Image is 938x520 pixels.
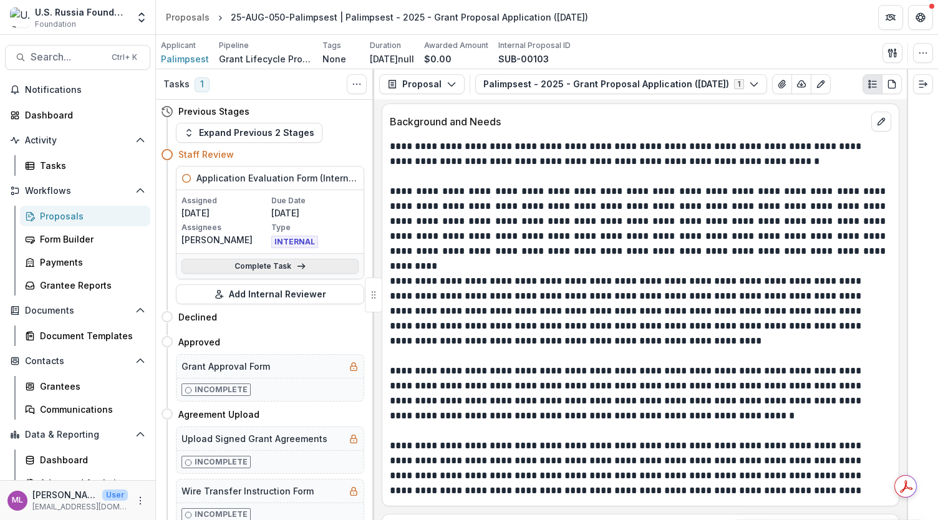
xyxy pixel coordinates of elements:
[25,430,130,440] span: Data & Reporting
[20,155,150,176] a: Tasks
[102,489,128,501] p: User
[176,284,364,304] button: Add Internal Reviewer
[863,74,882,94] button: Plaintext view
[35,19,76,30] span: Foundation
[181,484,314,498] h5: Wire Transfer Instruction Form
[196,171,359,185] h5: Application Evaluation Form (Internal)
[25,356,130,367] span: Contacts
[5,105,150,125] a: Dashboard
[5,130,150,150] button: Open Activity
[176,123,322,143] button: Expand Previous 2 Stages
[390,114,866,129] p: Background and Needs
[424,40,488,51] p: Awarded Amount
[161,8,215,26] a: Proposals
[40,380,140,393] div: Grantees
[20,376,150,397] a: Grantees
[163,79,190,90] h3: Tasks
[195,456,248,468] p: Incomplete
[31,51,104,63] span: Search...
[322,52,346,65] p: None
[370,52,414,65] p: [DATE]null
[161,52,209,65] a: Palimpsest
[40,233,140,246] div: Form Builder
[133,493,148,508] button: More
[424,52,452,65] p: $0.00
[498,52,549,65] p: SUB-00103
[40,159,140,172] div: Tasks
[35,6,128,19] div: U.S. Russia Foundation
[878,5,903,30] button: Partners
[40,476,140,489] div: Advanced Analytics
[20,252,150,272] a: Payments
[178,105,249,118] h4: Previous Stages
[25,306,130,316] span: Documents
[25,186,130,196] span: Workflows
[195,77,210,92] span: 1
[219,40,249,51] p: Pipeline
[161,8,593,26] nav: breadcrumb
[347,74,367,94] button: Toggle View Cancelled Tasks
[219,52,312,65] p: Grant Lifecycle Process
[5,45,150,70] button: Search...
[908,5,933,30] button: Get Help
[379,74,465,94] button: Proposal
[20,229,150,249] a: Form Builder
[109,51,140,64] div: Ctrl + K
[181,233,269,246] p: [PERSON_NAME]
[271,195,359,206] p: Due Date
[40,403,140,416] div: Communications
[178,311,217,324] h4: Declined
[882,74,902,94] button: PDF view
[5,351,150,371] button: Open Contacts
[195,509,248,520] p: Incomplete
[181,206,269,219] p: [DATE]
[40,279,140,292] div: Grantee Reports
[5,80,150,100] button: Notifications
[231,11,588,24] div: 25-AUG-050-Palimpsest | Palimpsest - 2025 - Grant Proposal Application ([DATE])
[195,384,248,395] p: Incomplete
[498,40,571,51] p: Internal Proposal ID
[5,301,150,320] button: Open Documents
[271,222,359,233] p: Type
[166,11,210,24] div: Proposals
[178,408,259,421] h4: Agreement Upload
[181,259,359,274] a: Complete Task
[20,325,150,346] a: Document Templates
[181,432,327,445] h5: Upload Signed Grant Agreements
[133,5,150,30] button: Open entity switcher
[913,74,933,94] button: Expand right
[40,209,140,223] div: Proposals
[811,74,831,94] button: Edit as form
[181,195,269,206] p: Assigned
[271,236,318,248] span: INTERNAL
[20,275,150,296] a: Grantee Reports
[370,40,401,51] p: Duration
[25,108,140,122] div: Dashboard
[5,181,150,201] button: Open Workflows
[25,135,130,146] span: Activity
[772,74,792,94] button: View Attached Files
[20,473,150,493] a: Advanced Analytics
[20,450,150,470] a: Dashboard
[322,40,341,51] p: Tags
[178,335,220,349] h4: Approved
[181,360,270,373] h5: Grant Approval Form
[161,40,196,51] p: Applicant
[475,74,767,94] button: Palimpsest - 2025 - Grant Proposal Application ([DATE])1
[181,222,269,233] p: Assignees
[12,496,23,504] div: Maria Lvova
[178,148,234,161] h4: Staff Review
[32,501,128,513] p: [EMAIL_ADDRESS][DOMAIN_NAME]
[25,85,145,95] span: Notifications
[10,7,30,27] img: U.S. Russia Foundation
[40,256,140,269] div: Payments
[271,206,359,219] p: [DATE]
[40,453,140,466] div: Dashboard
[32,488,97,501] p: [PERSON_NAME]
[5,425,150,445] button: Open Data & Reporting
[20,206,150,226] a: Proposals
[20,399,150,420] a: Communications
[40,329,140,342] div: Document Templates
[871,112,891,132] button: edit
